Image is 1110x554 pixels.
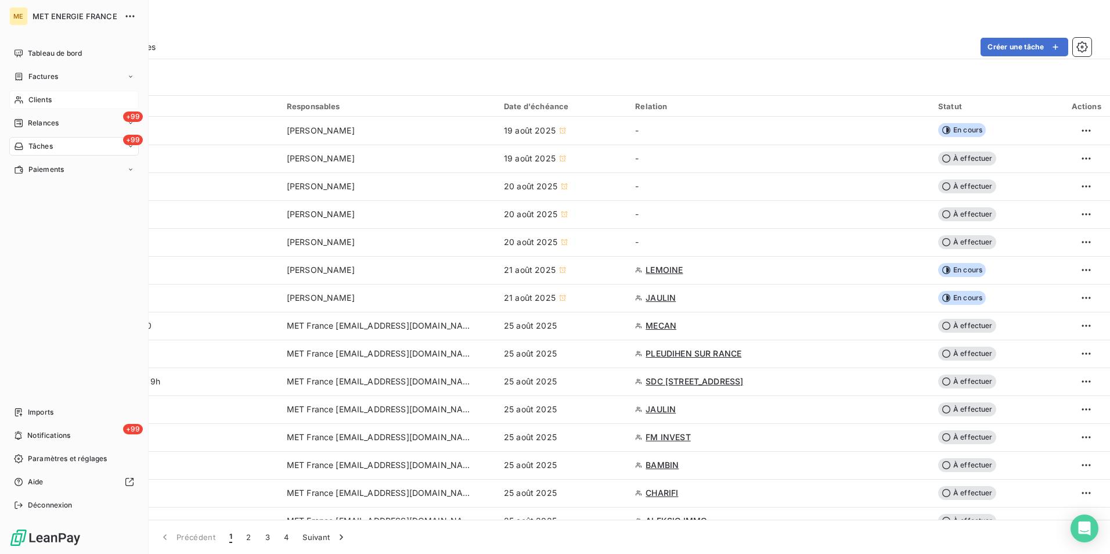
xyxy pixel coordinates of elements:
[938,402,996,416] span: À effectuer
[28,477,44,487] span: Aide
[938,430,996,444] span: À effectuer
[504,208,557,220] span: 20 août 2025
[981,38,1068,56] button: Créer une tâche
[504,320,557,332] span: 25 août 2025
[239,525,258,549] button: 2
[504,236,557,248] span: 20 août 2025
[9,449,139,468] a: Paramètres et réglages
[9,160,139,179] a: Paiements
[28,141,53,152] span: Tâches
[287,125,355,136] span: [PERSON_NAME]
[646,292,676,304] span: JAULIN
[938,123,986,137] span: En cours
[9,137,139,156] a: +99Tâches
[229,531,232,543] span: 1
[938,514,996,528] span: À effectuer
[504,102,621,111] div: Date d'échéance
[504,125,556,136] span: 19 août 2025
[123,111,143,122] span: +99
[504,404,557,415] span: 25 août 2025
[287,236,355,248] span: [PERSON_NAME]
[9,528,81,547] img: Logo LeanPay
[646,348,741,359] span: PLEUDIHEN SUR RANCE
[646,264,683,276] span: LEMOINE
[938,207,996,221] span: À effectuer
[123,135,143,145] span: +99
[628,117,931,145] td: -
[287,264,355,276] span: [PERSON_NAME]
[938,102,1055,111] div: Statut
[277,525,295,549] button: 4
[938,458,996,472] span: À effectuer
[28,454,107,464] span: Paramètres et réglages
[9,7,28,26] div: ME
[628,145,931,172] td: -
[287,459,473,471] span: MET France [EMAIL_ADDRESS][DOMAIN_NAME]
[504,487,557,499] span: 25 août 2025
[938,179,996,193] span: À effectuer
[287,348,473,359] span: MET France [EMAIL_ADDRESS][DOMAIN_NAME]
[9,403,139,422] a: Imports
[938,486,996,500] span: À effectuer
[222,525,239,549] button: 1
[1071,515,1098,542] div: Open Intercom Messenger
[287,320,473,332] span: MET France [EMAIL_ADDRESS][DOMAIN_NAME]
[1069,102,1103,111] div: Actions
[9,67,139,86] a: Factures
[287,515,473,527] span: MET France [EMAIL_ADDRESS][DOMAIN_NAME]
[628,228,931,256] td: -
[646,459,679,471] span: BAMBIN
[56,101,273,111] div: Tâche
[287,208,355,220] span: [PERSON_NAME]
[28,48,82,59] span: Tableau de bord
[938,319,996,333] span: À effectuer
[646,487,678,499] span: CHARIFI
[646,404,676,415] span: JAULIN
[938,347,996,361] span: À effectuer
[287,487,473,499] span: MET France [EMAIL_ADDRESS][DOMAIN_NAME]
[27,430,70,441] span: Notifications
[287,376,473,387] span: MET France [EMAIL_ADDRESS][DOMAIN_NAME]
[28,95,52,105] span: Clients
[28,500,73,510] span: Déconnexion
[123,424,143,434] span: +99
[287,153,355,164] span: [PERSON_NAME]
[646,431,690,443] span: FM INVEST
[28,164,64,175] span: Paiements
[938,291,986,305] span: En cours
[504,376,557,387] span: 25 août 2025
[504,153,556,164] span: 19 août 2025
[287,181,355,192] span: [PERSON_NAME]
[938,375,996,388] span: À effectuer
[646,320,676,332] span: MECAN
[28,407,53,418] span: Imports
[9,91,139,109] a: Clients
[628,172,931,200] td: -
[9,44,139,63] a: Tableau de bord
[628,200,931,228] td: -
[287,404,473,415] span: MET France [EMAIL_ADDRESS][DOMAIN_NAME]
[287,292,355,304] span: [PERSON_NAME]
[938,152,996,166] span: À effectuer
[28,118,59,128] span: Relances
[295,525,354,549] button: Suivant
[9,114,139,132] a: +99Relances
[152,525,222,549] button: Précédent
[504,292,556,304] span: 21 août 2025
[646,515,707,527] span: ALEKSIC IMMO
[504,264,556,276] span: 21 août 2025
[504,515,557,527] span: 25 août 2025
[938,235,996,249] span: À effectuer
[504,348,557,359] span: 25 août 2025
[28,71,58,82] span: Factures
[287,431,473,443] span: MET France [EMAIL_ADDRESS][DOMAIN_NAME]
[258,525,277,549] button: 3
[33,12,117,21] span: MET ENERGIE FRANCE
[504,181,557,192] span: 20 août 2025
[646,376,743,387] span: SDC [STREET_ADDRESS]
[504,459,557,471] span: 25 août 2025
[635,102,924,111] div: Relation
[287,102,490,111] div: Responsables
[9,473,139,491] a: Aide
[938,263,986,277] span: En cours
